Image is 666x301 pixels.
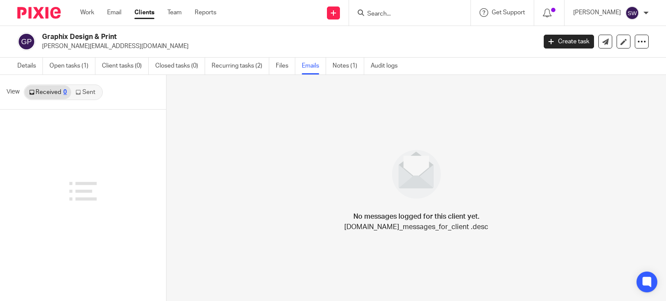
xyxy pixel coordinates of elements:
[80,8,94,17] a: Work
[353,211,480,222] h4: No messages logged for this client yet.
[17,7,61,19] img: Pixie
[134,8,154,17] a: Clients
[195,8,216,17] a: Reports
[167,8,182,17] a: Team
[371,58,404,74] a: Audit logs
[366,10,444,18] input: Search
[42,32,433,42] h2: Graphix Design & Print
[386,144,447,204] img: image
[333,58,364,74] a: Notes (1)
[102,58,149,74] a: Client tasks (0)
[625,6,639,20] img: svg%3E
[49,58,95,74] a: Open tasks (1)
[42,42,531,51] p: [PERSON_NAME][EMAIL_ADDRESS][DOMAIN_NAME]
[544,35,594,49] a: Create task
[63,89,67,95] div: 0
[25,85,71,99] a: Received0
[573,8,621,17] p: [PERSON_NAME]
[17,32,36,51] img: svg%3E
[212,58,269,74] a: Recurring tasks (2)
[492,10,525,16] span: Get Support
[344,222,488,232] p: [DOMAIN_NAME]_messages_for_client .desc
[155,58,205,74] a: Closed tasks (0)
[302,58,326,74] a: Emails
[107,8,121,17] a: Email
[276,58,295,74] a: Files
[71,85,101,99] a: Sent
[7,87,20,97] span: View
[17,58,43,74] a: Details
